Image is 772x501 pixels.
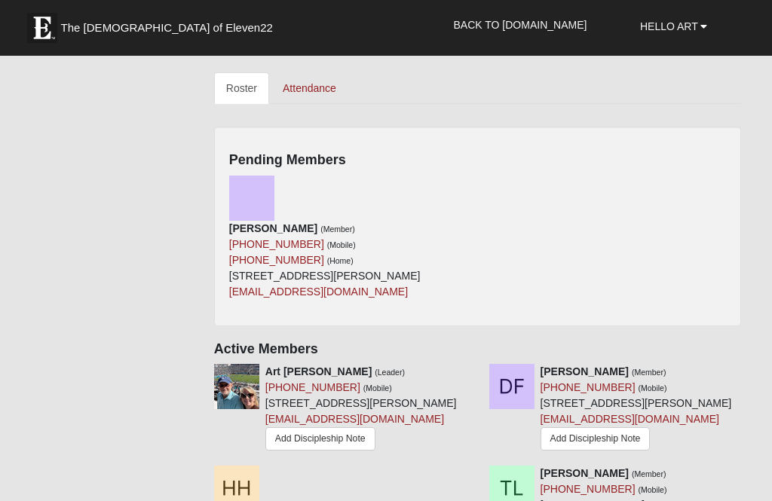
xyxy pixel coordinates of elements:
[271,72,348,104] a: Attendance
[229,221,421,300] div: [STREET_ADDRESS][PERSON_NAME]
[265,364,457,454] div: [STREET_ADDRESS][PERSON_NAME]
[632,368,666,377] small: (Member)
[541,467,629,479] strong: [PERSON_NAME]
[541,364,732,454] div: [STREET_ADDRESS][PERSON_NAME]
[443,6,599,44] a: Back to [DOMAIN_NAME]
[61,20,273,35] span: The [DEMOGRAPHIC_DATA] of Eleven22
[265,381,360,393] a: [PHONE_NUMBER]
[320,225,355,234] small: (Member)
[629,8,718,45] a: Hello Art
[640,20,698,32] span: Hello Art
[327,240,356,249] small: (Mobile)
[632,469,666,478] small: (Member)
[265,427,375,451] a: Add Discipleship Note
[229,238,324,250] a: [PHONE_NUMBER]
[363,383,392,393] small: (Mobile)
[327,256,354,265] small: (Home)
[229,286,408,298] a: [EMAIL_ADDRESS][DOMAIN_NAME]
[214,72,269,104] a: Roster
[229,254,324,266] a: [PHONE_NUMBER]
[375,368,405,377] small: (Leader)
[265,413,444,425] a: [EMAIL_ADDRESS][DOMAIN_NAME]
[229,222,317,234] strong: [PERSON_NAME]
[27,13,57,43] img: Eleven22 logo
[541,427,651,451] a: Add Discipleship Note
[541,365,629,377] strong: [PERSON_NAME]
[214,341,742,358] h4: Active Members
[229,152,727,169] h4: Pending Members
[265,365,372,377] strong: Art [PERSON_NAME]
[20,5,321,43] a: The [DEMOGRAPHIC_DATA] of Eleven22
[541,413,719,425] a: [EMAIL_ADDRESS][DOMAIN_NAME]
[541,381,636,393] a: [PHONE_NUMBER]
[639,383,667,393] small: (Mobile)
